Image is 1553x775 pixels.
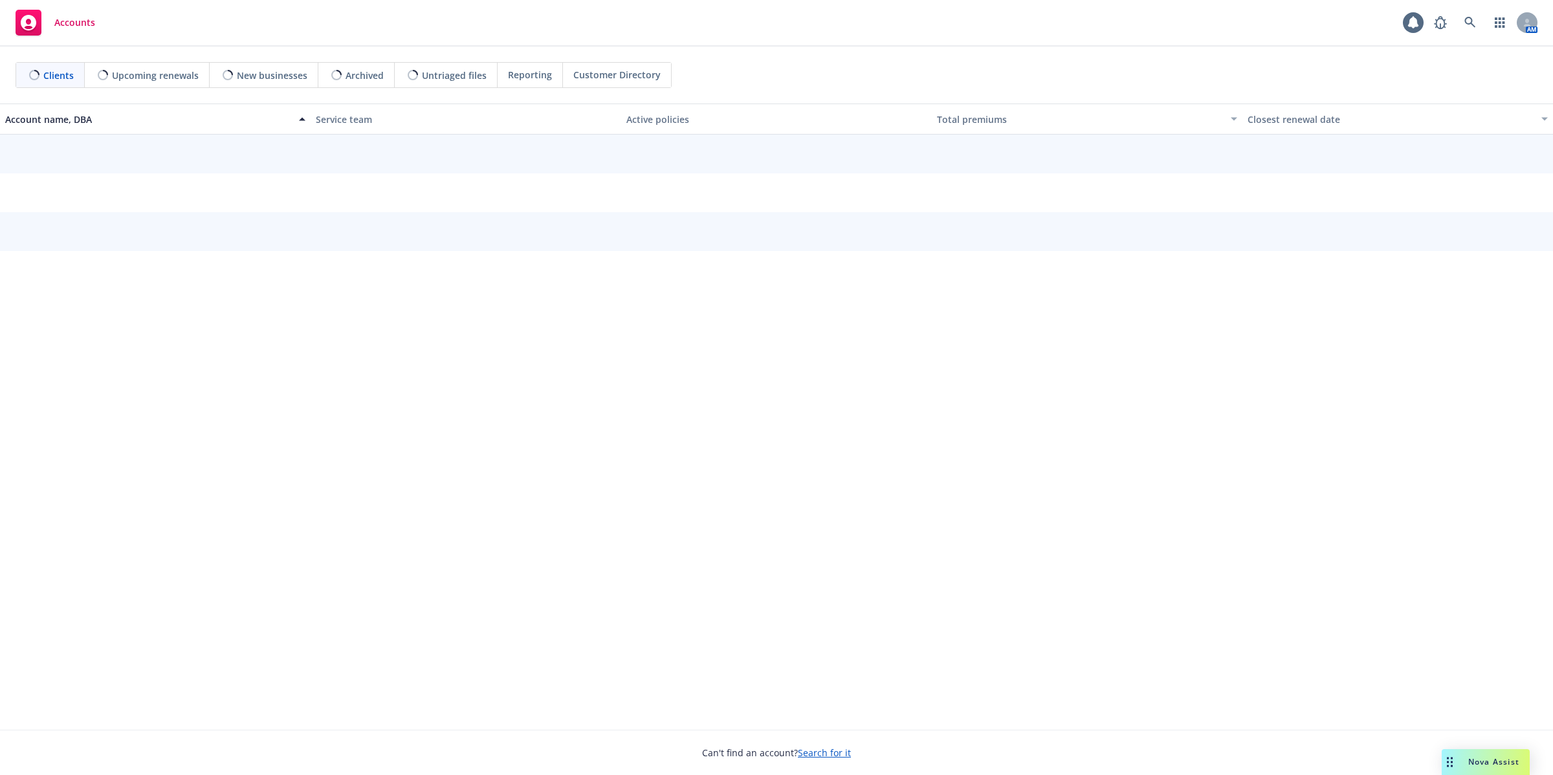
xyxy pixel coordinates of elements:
[422,69,487,82] span: Untriaged files
[932,104,1242,135] button: Total premiums
[1248,113,1534,126] div: Closest renewal date
[54,17,95,28] span: Accounts
[702,746,851,759] span: Can't find an account?
[937,113,1223,126] div: Total premiums
[311,104,621,135] button: Service team
[112,69,199,82] span: Upcoming renewals
[316,113,616,126] div: Service team
[1468,756,1519,767] span: Nova Assist
[1442,749,1530,775] button: Nova Assist
[10,5,100,41] a: Accounts
[626,113,927,126] div: Active policies
[5,113,291,126] div: Account name, DBA
[1442,749,1458,775] div: Drag to move
[508,68,552,82] span: Reporting
[1487,10,1513,36] a: Switch app
[1457,10,1483,36] a: Search
[1242,104,1553,135] button: Closest renewal date
[346,69,384,82] span: Archived
[43,69,74,82] span: Clients
[237,69,307,82] span: New businesses
[798,747,851,759] a: Search for it
[573,68,661,82] span: Customer Directory
[1427,10,1453,36] a: Report a Bug
[621,104,932,135] button: Active policies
